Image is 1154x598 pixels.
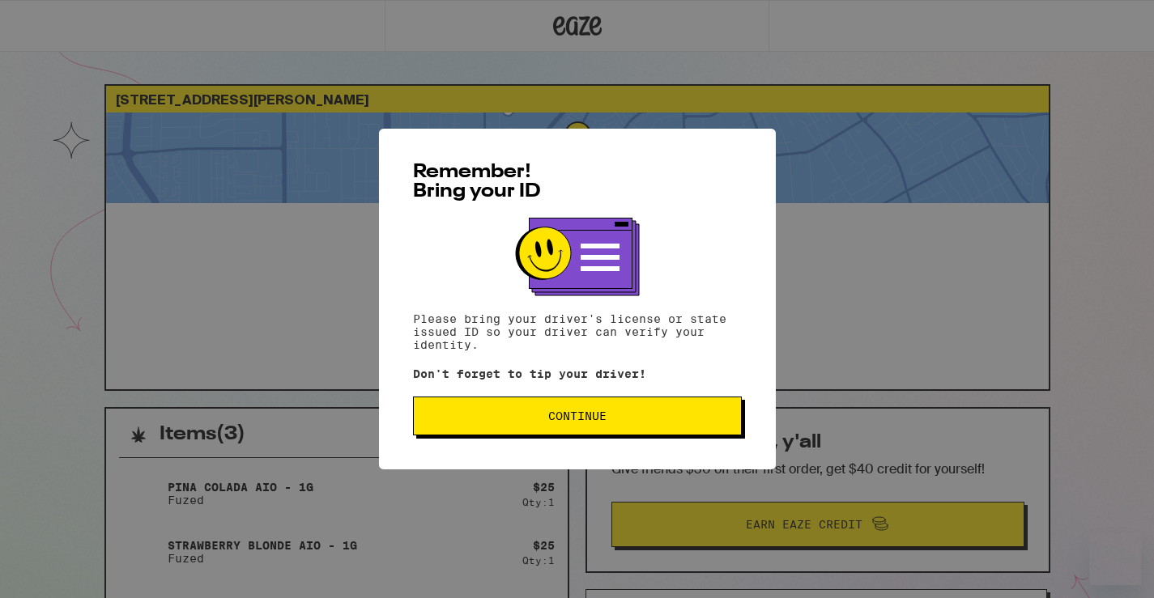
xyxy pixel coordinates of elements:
p: Please bring your driver's license or state issued ID so your driver can verify your identity. [413,312,742,351]
iframe: Button to launch messaging window [1089,533,1141,585]
span: Continue [548,410,607,422]
button: Continue [413,397,742,435]
span: Remember! Bring your ID [413,163,541,201]
p: Don't forget to tip your driver! [413,367,742,380]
